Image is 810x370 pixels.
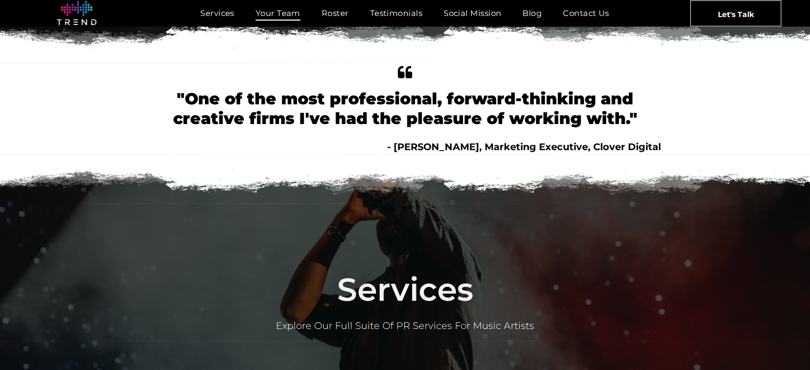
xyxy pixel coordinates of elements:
iframe: Chat Widget [619,247,810,370]
font: "One of the most professional, forward-thinking and creative firms I've had the pleasure of worki... [173,89,637,128]
a: Your Team [245,5,311,21]
span: - [PERSON_NAME], Marketing Executive, Clover Digital [387,141,661,153]
img: logo [57,1,96,26]
a: Roster [311,5,359,21]
span: Let's Talk [718,1,754,27]
a: Contact Us [552,5,620,21]
a: Social Mission [433,5,512,21]
span: Explore Our Full Suite Of PR Services For Music Artists [276,320,534,332]
a: Blog [512,5,552,21]
span: Your Team [256,5,300,21]
a: Testimonials [359,5,433,21]
span: Services [337,270,473,309]
a: Services [190,5,245,21]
